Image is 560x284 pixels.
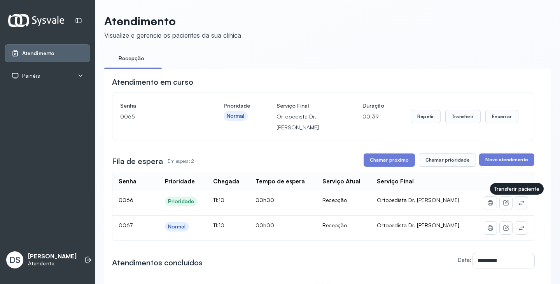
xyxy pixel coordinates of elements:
div: Senha [119,178,136,185]
span: Painéis [22,73,40,79]
h4: Serviço Final [276,100,336,111]
a: Atendimento [11,49,84,57]
button: Transferir [445,110,481,123]
p: 0065 [120,111,197,122]
div: Visualize e gerencie os pacientes da sua clínica [104,31,241,39]
div: Prioridade [168,198,194,205]
img: Logotipo do estabelecimento [8,14,64,27]
span: 00h00 [255,197,274,203]
button: Chamar próximo [364,153,415,167]
h3: Fila de espera [112,156,163,167]
button: Novo atendimento [479,153,534,166]
span: 0066 [119,197,133,203]
p: [PERSON_NAME] [28,253,77,260]
h4: Senha [120,100,197,111]
span: Ortopedista Dr. [PERSON_NAME] [377,222,459,228]
h4: Prioridade [224,100,250,111]
p: 00:39 [362,111,384,122]
p: Ortopedista Dr. [PERSON_NAME] [276,111,336,133]
p: Atendente [28,260,77,267]
span: Atendimento [22,50,54,57]
span: Ortopedista Dr. [PERSON_NAME] [377,197,459,203]
button: Encerrar [485,110,518,123]
div: Normal [168,223,186,230]
div: Normal [227,113,245,119]
div: Recepção [322,197,365,204]
h4: Duração [362,100,384,111]
div: Tempo de espera [255,178,305,185]
span: 11:10 [213,222,224,228]
h3: Atendimento em curso [112,77,193,87]
a: Recepção [104,52,159,65]
button: Chamar prioridade [419,153,476,167]
button: Repetir [411,110,441,123]
div: Chegada [213,178,240,185]
label: Data: [458,256,471,263]
div: Serviço Final [377,178,414,185]
p: Em espera: 2 [168,156,194,167]
div: Recepção [322,222,365,229]
div: Prioridade [165,178,195,185]
span: 00h00 [255,222,274,228]
span: 0067 [119,222,133,228]
p: Atendimento [104,14,241,28]
div: Serviço Atual [322,178,360,185]
span: 11:10 [213,197,224,203]
h3: Atendimentos concluídos [112,257,203,268]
